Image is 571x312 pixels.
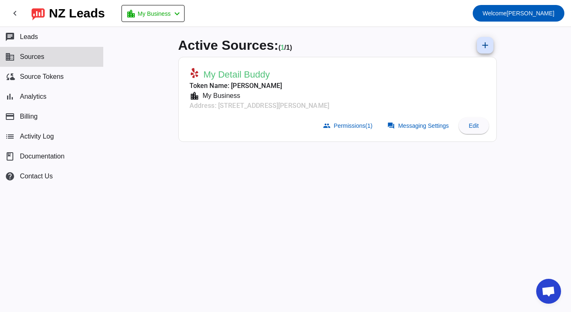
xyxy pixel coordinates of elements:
[126,9,136,19] mat-icon: location_city
[20,153,65,160] span: Documentation
[536,279,561,304] div: Open chat
[5,112,15,122] mat-icon: payment
[204,69,270,80] span: My Detail Buddy
[190,81,329,91] mat-card-subtitle: Token Name: [PERSON_NAME]
[334,122,372,129] span: Permissions
[190,91,199,101] mat-icon: location_city
[318,117,379,134] button: Permissions(1)
[121,5,185,22] button: My Business
[20,33,38,41] span: Leads
[5,32,15,42] mat-icon: chat
[20,173,53,180] span: Contact Us
[387,122,395,129] mat-icon: forum
[20,133,54,140] span: Activity Log
[483,10,507,17] span: Welcome
[20,93,46,100] span: Analytics
[190,101,329,111] mat-card-subtitle: Address: [STREET_ADDRESS][PERSON_NAME]
[32,6,45,20] img: logo
[459,117,488,134] button: Edit
[199,91,241,101] div: My Business
[323,122,330,129] mat-icon: group
[5,151,15,161] span: book
[5,72,15,82] mat-icon: cloud_sync
[469,122,479,129] span: Edit
[365,122,372,129] span: (1)
[5,132,15,141] mat-icon: list
[20,73,64,80] span: Source Tokens
[10,8,20,18] mat-icon: chevron_left
[20,113,38,120] span: Billing
[278,44,280,51] span: (
[5,52,15,62] mat-icon: business
[483,7,554,19] span: [PERSON_NAME]
[20,53,44,61] span: Sources
[398,122,449,129] span: Messaging Settings
[5,92,15,102] mat-icon: bar_chart
[286,44,292,51] span: Total
[178,38,279,53] span: Active Sources:
[480,40,490,50] mat-icon: add
[138,8,170,19] span: My Business
[382,117,455,134] button: Messaging Settings
[172,9,182,19] mat-icon: chevron_left
[284,44,286,51] span: /
[5,171,15,181] mat-icon: help
[473,5,564,22] button: Welcome[PERSON_NAME]
[49,7,105,19] div: NZ Leads
[281,44,284,51] span: Working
